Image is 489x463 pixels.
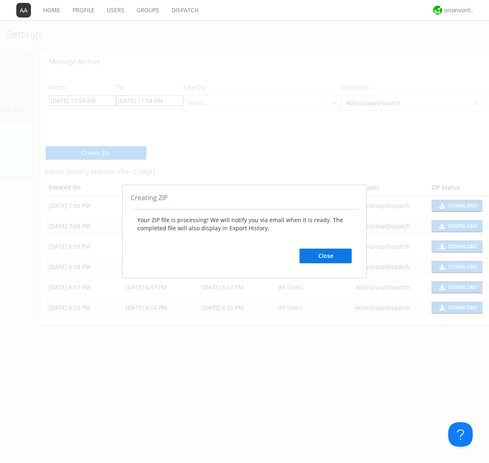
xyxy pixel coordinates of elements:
div: orionvontas+atlas+automation+org2 [444,6,475,14]
iframe: Toggle Customer Support [448,422,473,447]
div: abcd [122,185,367,278]
div: Your ZIP file is processing! We will notify you via email when it is ready. The completed file wi... [131,209,358,270]
div: Creating ZIP [131,193,358,209]
button: Close [300,249,352,263]
img: 29d36aed6fa347d5a1537e7736e6aa13 [433,6,442,15]
img: 373638.png [16,3,31,18]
